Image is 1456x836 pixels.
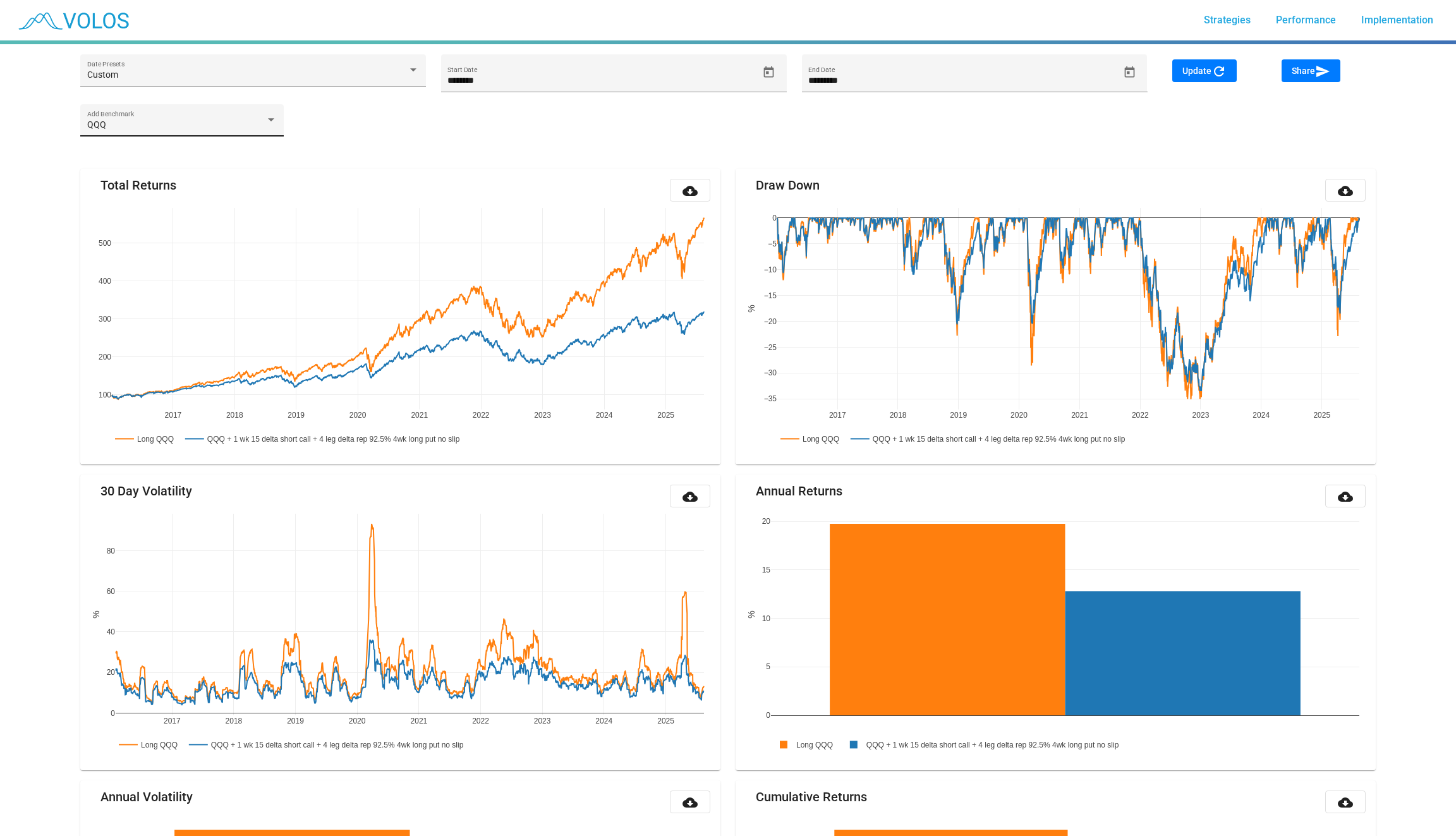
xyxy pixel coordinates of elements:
[1315,64,1330,79] mat-icon: send
[87,70,118,80] span: Custom
[1338,183,1353,198] mat-icon: cloud_download
[10,4,135,36] img: blue_transparent.png
[682,489,698,504] mat-icon: cloud_download
[1211,64,1227,79] mat-icon: refresh
[1338,489,1353,504] mat-icon: cloud_download
[1119,61,1141,83] button: Open calendar
[756,179,820,191] mat-card-title: Draw Down
[100,485,192,497] mat-card-title: 30 Day Volatility
[100,791,193,803] mat-card-title: Annual Volatility
[87,119,106,130] span: QQQ
[682,795,698,810] mat-icon: cloud_download
[1204,14,1251,26] span: Strategies
[756,791,867,803] mat-card-title: Cumulative Returns
[100,179,176,191] mat-card-title: Total Returns
[1182,66,1227,76] span: Update
[1172,59,1237,82] button: Update
[1194,9,1261,32] a: Strategies
[758,61,780,83] button: Open calendar
[756,485,842,497] mat-card-title: Annual Returns
[1266,9,1346,32] a: Performance
[1361,14,1433,26] span: Implementation
[1292,66,1330,76] span: Share
[1276,14,1336,26] span: Performance
[1351,9,1443,32] a: Implementation
[1282,59,1340,82] button: Share
[682,183,698,198] mat-icon: cloud_download
[1338,795,1353,810] mat-icon: cloud_download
